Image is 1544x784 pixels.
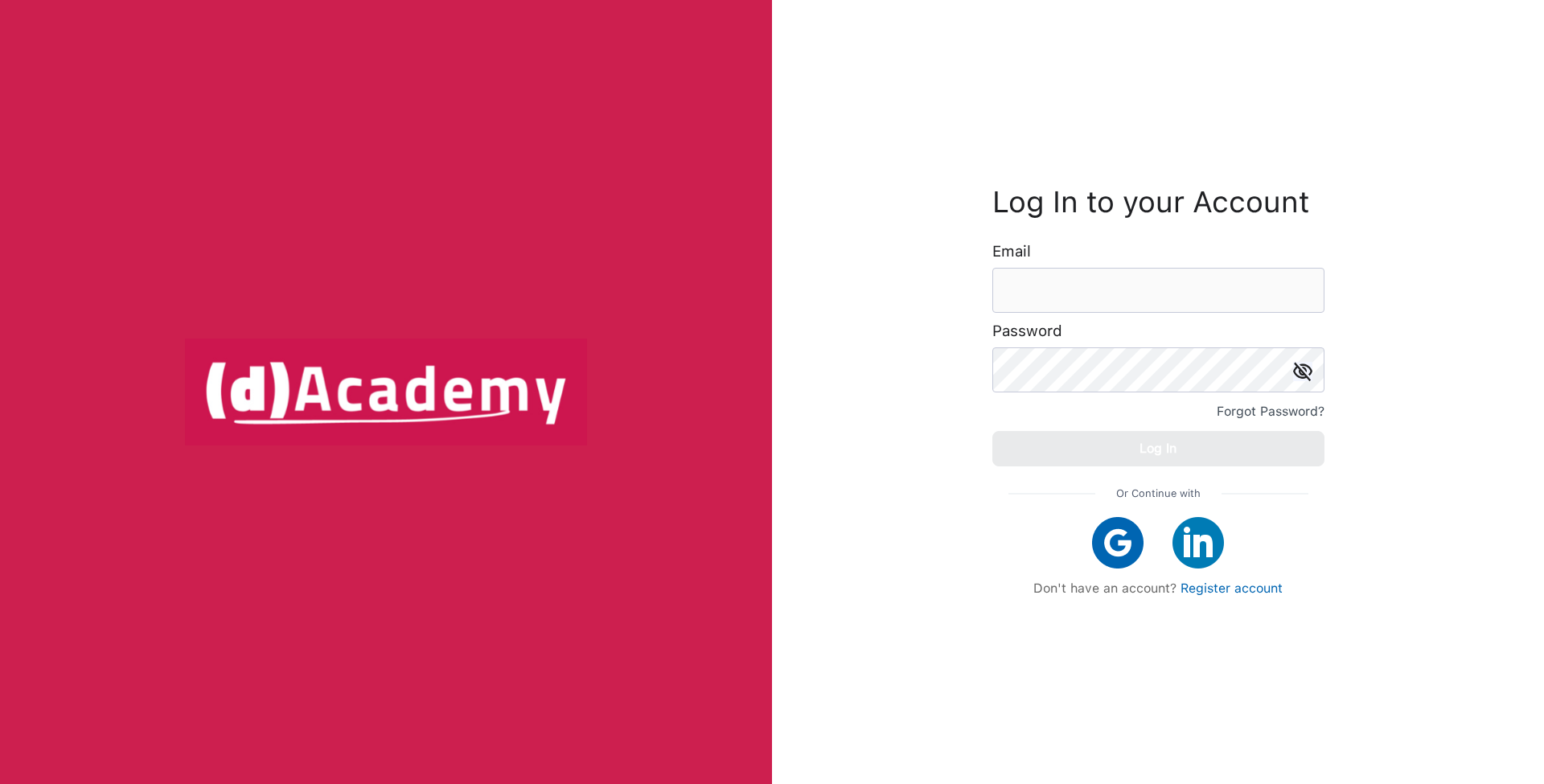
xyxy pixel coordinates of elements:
[1008,493,1095,495] img: line
[1181,581,1283,596] a: Register account
[1116,482,1201,505] span: Or Continue with
[992,189,1324,215] h3: Log In to your Account
[1293,362,1312,381] img: icon
[992,323,1062,339] label: Password
[185,339,587,445] img: logo
[1092,517,1144,569] img: google icon
[992,431,1324,466] button: Log In
[1008,581,1308,596] div: Don't have an account?
[992,244,1031,260] label: Email
[1222,493,1308,495] img: line
[1217,400,1324,423] div: Forgot Password?
[1172,517,1224,569] img: linkedIn icon
[1140,437,1176,460] div: Log In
